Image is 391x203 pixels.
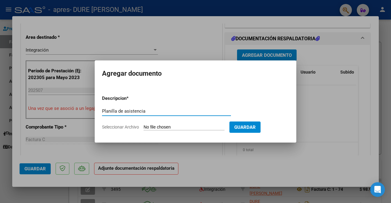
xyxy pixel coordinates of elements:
div: Open Intercom Messenger [370,182,385,197]
span: Seleccionar Archivo [102,125,139,129]
button: Guardar [229,121,261,133]
h2: Agregar documento [102,68,289,79]
span: Guardar [234,125,256,130]
p: Descripcion [102,95,158,102]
